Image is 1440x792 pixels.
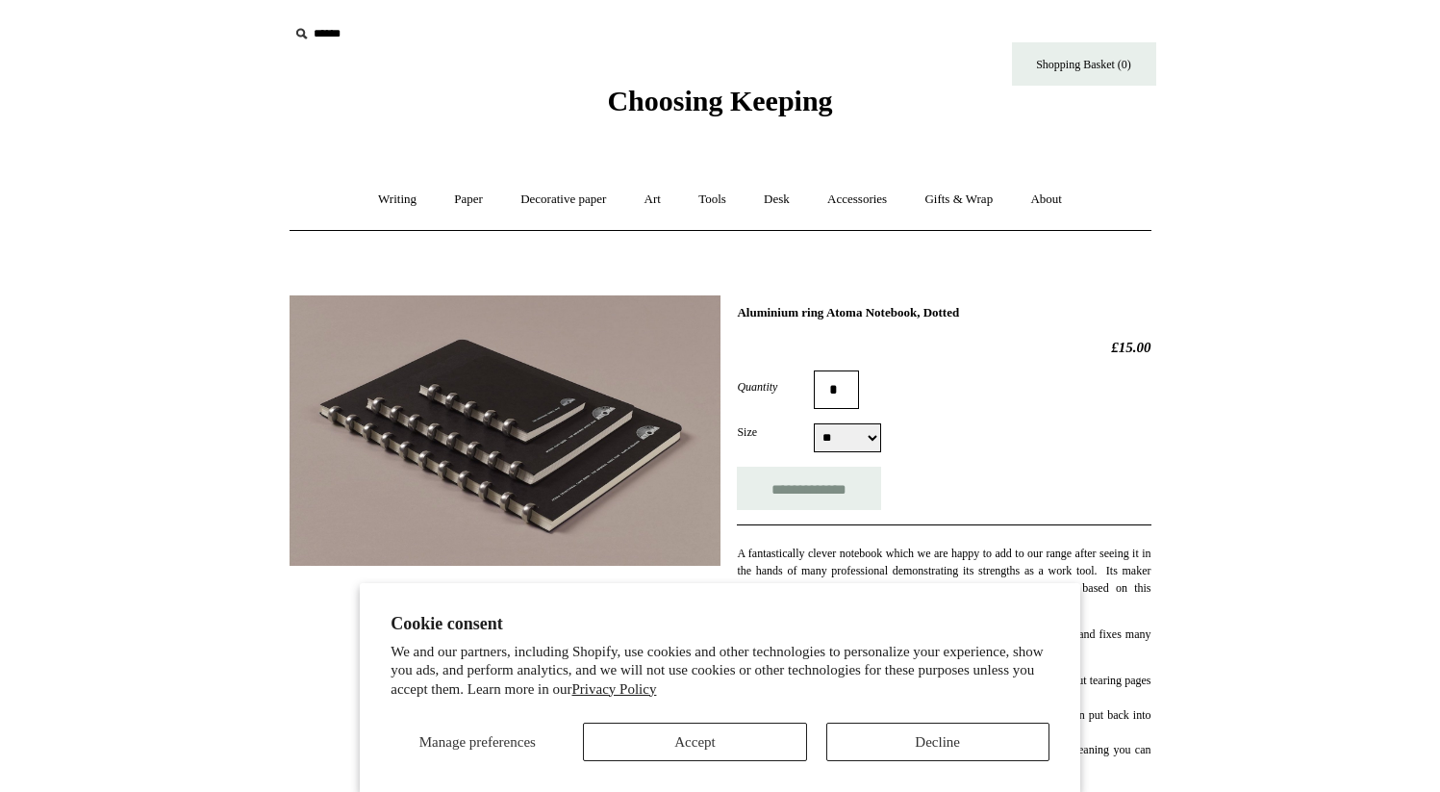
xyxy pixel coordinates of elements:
button: Decline [826,723,1049,761]
a: Privacy Policy [572,681,657,697]
a: Desk [746,174,807,225]
h1: Aluminium ring Atoma Notebook, Dotted [737,305,1150,320]
span: Choosing Keeping [607,85,832,116]
img: Aluminium ring Atoma Notebook, Dotted [290,295,720,566]
a: Shopping Basket (0) [1012,42,1156,86]
a: Paper [437,174,500,225]
a: Accessories [810,174,904,225]
a: Gifts & Wrap [907,174,1010,225]
h2: Cookie consent [391,614,1049,634]
a: Tools [681,174,744,225]
label: Size [737,423,814,441]
p: We and our partners, including Shopify, use cookies and other technologies to personalize your ex... [391,643,1049,700]
button: Accept [583,723,806,761]
label: Quantity [737,378,814,396]
a: About [1013,174,1079,225]
button: Manage preferences [391,723,564,761]
h2: £15.00 [737,339,1150,356]
span: Manage preferences [419,734,536,750]
a: Art [627,174,678,225]
p: A fantastically clever notebook which we are happy to add to our range after seeing it in the han... [737,545,1150,614]
a: Decorative paper [503,174,623,225]
a: Writing [361,174,434,225]
a: Choosing Keeping [607,100,832,114]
